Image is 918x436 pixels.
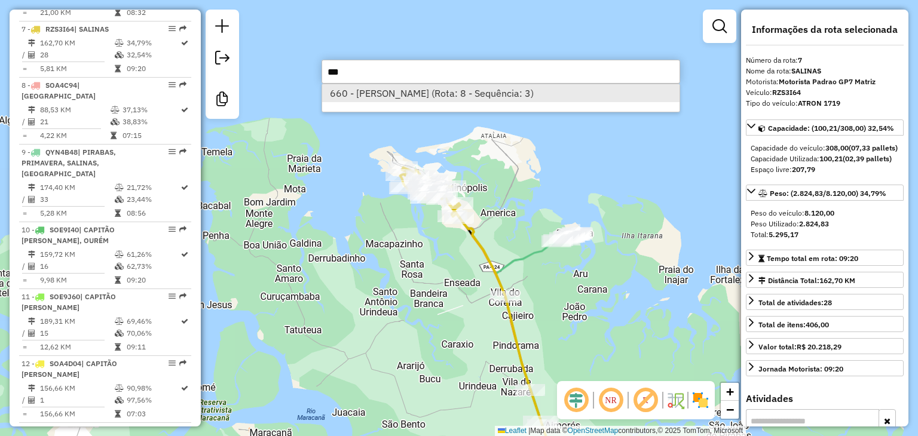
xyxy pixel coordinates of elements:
i: % de utilização do peso [115,39,124,47]
div: Map data © contributors,© 2025 TomTom, Microsoft [495,426,746,436]
span: 7 - [22,24,109,33]
td: = [22,274,27,286]
td: 08:56 [126,207,180,219]
td: 21 [39,116,110,128]
i: % de utilização da cubagem [111,118,120,125]
td: 156,66 KM [39,408,114,420]
td: 1 [39,394,114,406]
i: Tempo total em rota [111,132,117,139]
strong: ATRON 1719 [798,99,840,108]
strong: R$ 20.218,29 [797,342,841,351]
i: Distância Total [28,184,35,191]
td: 21,00 KM [39,7,114,19]
i: Distância Total [28,39,35,47]
i: % de utilização do peso [115,251,124,258]
strong: 406,00 [806,320,829,329]
i: % de utilização da cubagem [115,330,124,337]
i: Rota otimizada [181,184,188,191]
span: | [528,426,530,435]
td: 162,70 KM [39,37,114,49]
span: PDK0574 [50,426,81,435]
div: Total: [751,229,899,240]
em: Opções [169,148,176,155]
em: Rota exportada [179,148,186,155]
em: Opções [169,81,176,88]
div: Número da rota: [746,55,904,66]
h4: Informações da rota selecionada [746,24,904,35]
em: Rota exportada [179,360,186,367]
span: SOE9J60 [50,292,80,301]
a: Distância Total:162,70 KM [746,272,904,288]
em: Opções [169,360,176,367]
div: Peso: (2.824,83/8.120,00) 34,79% [746,203,904,245]
span: Capacidade: (100,21/308,00) 32,54% [768,124,894,133]
td: 09:20 [126,274,180,286]
td: 69,46% [126,315,180,327]
div: Distância Total: [758,275,855,286]
td: 97,56% [126,394,180,406]
a: Total de atividades:28 [746,294,904,310]
td: / [22,260,27,272]
td: 9,98 KM [39,274,114,286]
td: 5,28 KM [39,207,114,219]
div: Tipo do veículo: [746,98,904,109]
td: 08:32 [126,7,180,19]
strong: RZS3I64 [772,88,801,97]
span: SOE9I40 [50,225,79,234]
td: / [22,327,27,339]
td: 4,22 KM [39,130,110,142]
strong: 207,79 [792,165,815,174]
a: Zoom in [721,383,739,401]
strong: Motorista Padrao GP7 Matriz [779,77,876,86]
em: Rota exportada [179,81,186,88]
em: Opções [169,226,176,233]
td: 32,54% [126,49,180,61]
i: % de utilização da cubagem [115,263,124,270]
td: / [22,49,27,61]
div: Capacidade do veículo: [751,143,899,153]
td: = [22,207,27,219]
a: Valor total:R$ 20.218,29 [746,338,904,354]
td: / [22,194,27,205]
span: Peso: (2.824,83/8.120,00) 34,79% [770,189,886,198]
span: + [726,384,734,399]
i: Rota otimizada [181,251,188,258]
a: Leaflet [498,426,527,435]
td: 34,79% [126,37,180,49]
span: − [726,402,734,417]
span: Total de atividades: [758,298,832,307]
i: Total de Atividades [28,330,35,337]
span: 162,70 KM [819,276,855,285]
div: Capacidade: (100,21/308,00) 32,54% [746,138,904,180]
td: = [22,341,27,353]
td: 21,72% [126,182,180,194]
td: 07:03 [126,408,180,420]
a: Criar modelo [210,87,234,114]
span: | SALINAS [74,24,109,33]
a: Nova sessão e pesquisa [210,14,234,41]
em: Opções [169,25,176,32]
div: Peso Utilizado: [751,219,899,229]
strong: 8.120,00 [804,208,834,217]
li: [object Object] [322,84,680,102]
i: % de utilização do peso [115,318,124,325]
em: Rota exportada [179,25,186,32]
td: 62,73% [126,260,180,272]
a: Zoom out [721,401,739,419]
div: Total de itens: [758,320,829,330]
strong: 7 [798,56,802,65]
td: 38,83% [122,116,180,128]
td: 90,98% [126,382,180,394]
span: 10 - [22,225,115,245]
i: Distância Total [28,251,35,258]
i: Distância Total [28,385,35,392]
td: 88,53 KM [39,104,110,116]
i: % de utilização da cubagem [115,397,124,404]
i: Total de Atividades [28,263,35,270]
span: 11 - [22,292,116,312]
em: Opções [169,293,176,300]
td: 07:15 [122,130,180,142]
div: Nome da rota: [746,66,904,76]
div: Veículo: [746,87,904,98]
span: 9 - [22,148,116,178]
